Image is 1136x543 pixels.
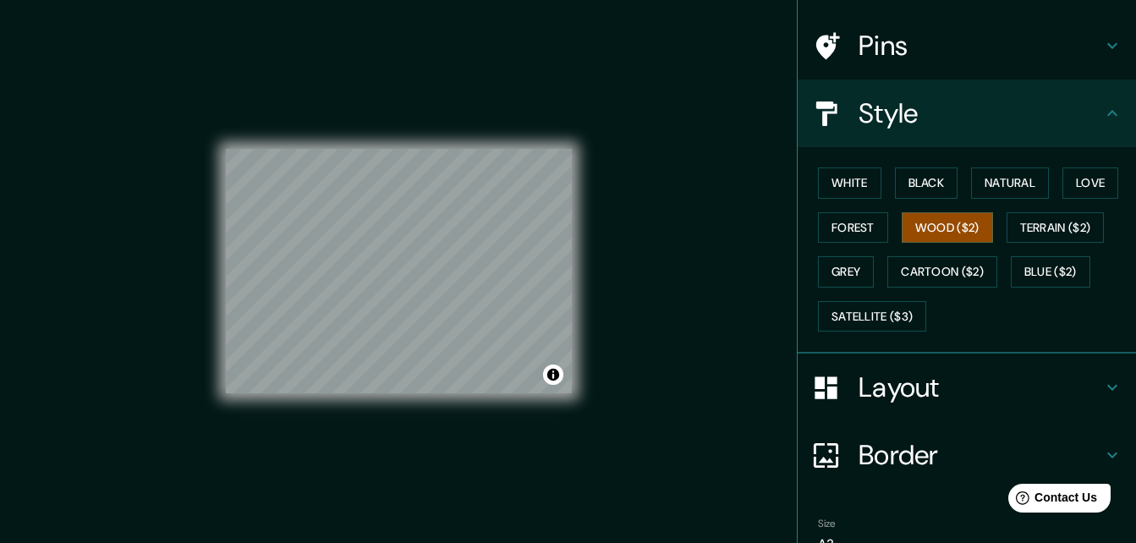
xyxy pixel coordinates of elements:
[818,256,874,288] button: Grey
[798,354,1136,421] div: Layout
[985,477,1117,524] iframe: Help widget launcher
[798,12,1136,80] div: Pins
[895,167,958,199] button: Black
[859,438,1102,472] h4: Border
[818,212,888,244] button: Forest
[818,517,836,531] label: Size
[226,149,572,393] canvas: Map
[859,96,1102,130] h4: Style
[798,421,1136,489] div: Border
[798,80,1136,147] div: Style
[971,167,1049,199] button: Natural
[1007,212,1105,244] button: Terrain ($2)
[902,212,993,244] button: Wood ($2)
[818,301,926,332] button: Satellite ($3)
[543,365,563,385] button: Toggle attribution
[818,167,881,199] button: White
[1062,167,1118,199] button: Love
[859,29,1102,63] h4: Pins
[1011,256,1090,288] button: Blue ($2)
[859,370,1102,404] h4: Layout
[887,256,997,288] button: Cartoon ($2)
